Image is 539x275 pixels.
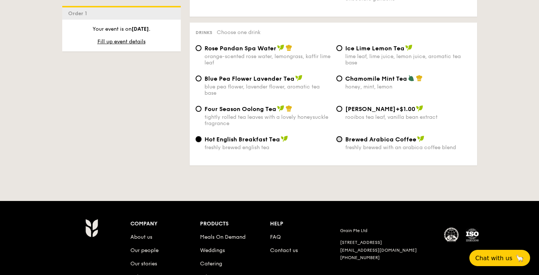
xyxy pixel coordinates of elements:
[340,228,436,234] div: Grain Pte Ltd
[85,219,98,237] img: AYc88T3wAAAABJRU5ErkJggg==
[417,135,425,142] img: icon-vegan.f8ff3823.svg
[68,10,90,17] span: Order 1
[68,26,175,33] p: Your event is on .
[204,45,276,52] span: Rose Pandan Spa Water
[408,75,415,81] img: icon-vegetarian.fe4039eb.svg
[204,84,330,96] div: blue pea flower, lavender flower, aromatic tea base
[200,219,270,229] div: Products
[204,105,276,113] span: Four Season Oolong Tea
[204,114,330,127] div: tightly rolled tea leaves with a lovely honeysuckle fragrance
[196,45,202,51] input: Rose Pandan Spa Waterorange-scented rose water, lemongrass, kaffir lime leaf
[295,75,303,81] img: icon-vegan.f8ff3823.svg
[345,45,405,52] span: Ice Lime Lemon Tea
[336,106,342,112] input: [PERSON_NAME]+$1.00rooibos tea leaf, vanilla bean extract
[416,75,423,81] img: icon-chef-hat.a58ddaea.svg
[340,255,380,260] a: [PHONE_NUMBER]
[277,105,285,112] img: icon-vegan.f8ff3823.svg
[196,106,202,112] input: Four Season Oolong Teatightly rolled tea leaves with a lovely honeysuckle fragrance
[132,26,149,32] strong: [DATE]
[345,114,471,120] div: rooibos tea leaf, vanilla bean extract
[405,44,413,51] img: icon-vegan.f8ff3823.svg
[204,75,295,82] span: Blue Pea Flower Lavender Tea
[345,84,471,90] div: honey, mint, lemon
[416,105,423,112] img: icon-vegan.f8ff3823.svg
[217,29,260,36] span: Choose one drink
[204,53,330,66] div: orange-scented rose water, lemongrass, kaffir lime leaf
[345,144,471,151] div: freshly brewed with an arabica coffee blend
[286,44,292,51] img: icon-chef-hat.a58ddaea.svg
[340,239,436,246] div: [STREET_ADDRESS]
[204,144,330,151] div: freshly brewed english tea
[336,76,342,81] input: Chamomile Mint Teahoney, mint, lemon
[277,44,285,51] img: icon-vegan.f8ff3823.svg
[130,234,152,240] a: About us
[97,38,146,45] span: Fill up event details
[270,247,298,254] a: Contact us
[130,261,157,267] a: Our stories
[345,105,396,113] span: [PERSON_NAME]
[345,53,471,66] div: lime leaf, lime juice, lemon juice, aromatic tea base
[345,136,416,143] span: Brewed Arabica Coffee
[200,234,246,240] a: Meals On Demand
[200,261,222,267] a: Catering
[469,250,530,266] button: Chat with us🦙
[270,219,340,229] div: Help
[196,76,202,81] input: Blue Pea Flower Lavender Teablue pea flower, lavender flower, aromatic tea base
[475,255,512,262] span: Chat with us
[336,136,342,142] input: Brewed Arabica Coffeefreshly brewed with an arabica coffee blend
[345,75,407,82] span: Chamomile Mint Tea
[130,219,200,229] div: Company
[465,228,480,242] img: ISO Certified
[340,248,417,253] a: [EMAIL_ADDRESS][DOMAIN_NAME]
[286,105,292,112] img: icon-chef-hat.a58ddaea.svg
[336,45,342,51] input: Ice Lime Lemon Tealime leaf, lime juice, lemon juice, aromatic tea base
[200,247,225,254] a: Weddings
[196,136,202,142] input: Hot English Breakfast Teafreshly brewed english tea
[270,234,281,240] a: FAQ
[130,247,159,254] a: Our people
[444,228,459,242] img: MUIS Halal Certified
[281,135,288,142] img: icon-vegan.f8ff3823.svg
[204,136,280,143] span: Hot English Breakfast Tea
[396,105,415,113] span: +$1.00
[515,254,524,262] span: 🦙
[196,30,212,35] span: Drinks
